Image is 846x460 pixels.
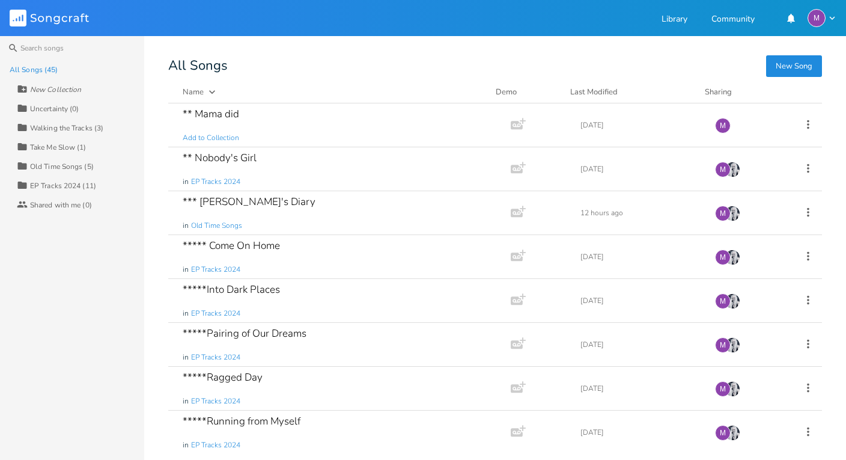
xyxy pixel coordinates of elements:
[30,163,94,170] div: Old Time Songs (5)
[10,66,58,73] div: All Songs (45)
[183,308,189,319] span: in
[183,396,189,406] span: in
[183,440,189,450] span: in
[580,253,701,260] div: [DATE]
[725,425,740,441] img: Anya
[30,105,79,112] div: Uncertainty (0)
[183,153,257,163] div: ** Nobody's Girl
[808,9,836,27] button: M
[580,165,701,173] div: [DATE]
[30,124,103,132] div: Walking the Tracks (3)
[808,9,826,27] div: melindameshad
[30,86,81,93] div: New Collection
[715,293,731,309] div: melindameshad
[183,87,204,97] div: Name
[570,87,618,97] div: Last Modified
[183,177,189,187] span: in
[570,86,690,98] button: Last Modified
[183,86,481,98] button: Name
[183,109,239,119] div: ** Mama did
[30,182,96,189] div: EP Tracks 2024 (11)
[183,197,315,207] div: *** [PERSON_NAME]'s Diary
[191,440,240,450] span: EP Tracks 2024
[191,221,242,231] span: Old Time Songs
[662,15,687,25] a: Library
[496,86,556,98] div: Demo
[705,86,777,98] div: Sharing
[580,209,701,216] div: 12 hours ago
[191,352,240,363] span: EP Tracks 2024
[725,206,740,221] img: Anya
[711,15,755,25] a: Community
[191,177,240,187] span: EP Tracks 2024
[715,425,731,441] div: melindameshad
[715,162,731,177] div: melindameshad
[580,121,701,129] div: [DATE]
[580,341,701,348] div: [DATE]
[715,118,731,133] div: melindameshad
[725,293,740,309] img: Anya
[183,221,189,231] span: in
[191,396,240,406] span: EP Tracks 2024
[183,265,189,275] span: in
[580,385,701,392] div: [DATE]
[725,162,740,177] img: Anya
[580,429,701,436] div: [DATE]
[725,337,740,353] img: Anya
[715,206,731,221] div: melindameshad
[168,60,822,72] div: All Songs
[725,250,740,265] img: Anya
[183,328,306,339] div: *****Pairing of Our Dreams
[715,381,731,397] div: melindameshad
[715,250,731,265] div: melindameshad
[725,381,740,397] img: Anya
[183,133,239,143] span: Add to Collection
[191,265,240,275] span: EP Tracks 2024
[30,144,87,151] div: Take Me Slow (1)
[191,308,240,319] span: EP Tracks 2024
[766,55,822,77] button: New Song
[30,201,92,209] div: Shared with me (0)
[580,297,701,304] div: [DATE]
[183,352,189,363] span: in
[715,337,731,353] div: melindameshad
